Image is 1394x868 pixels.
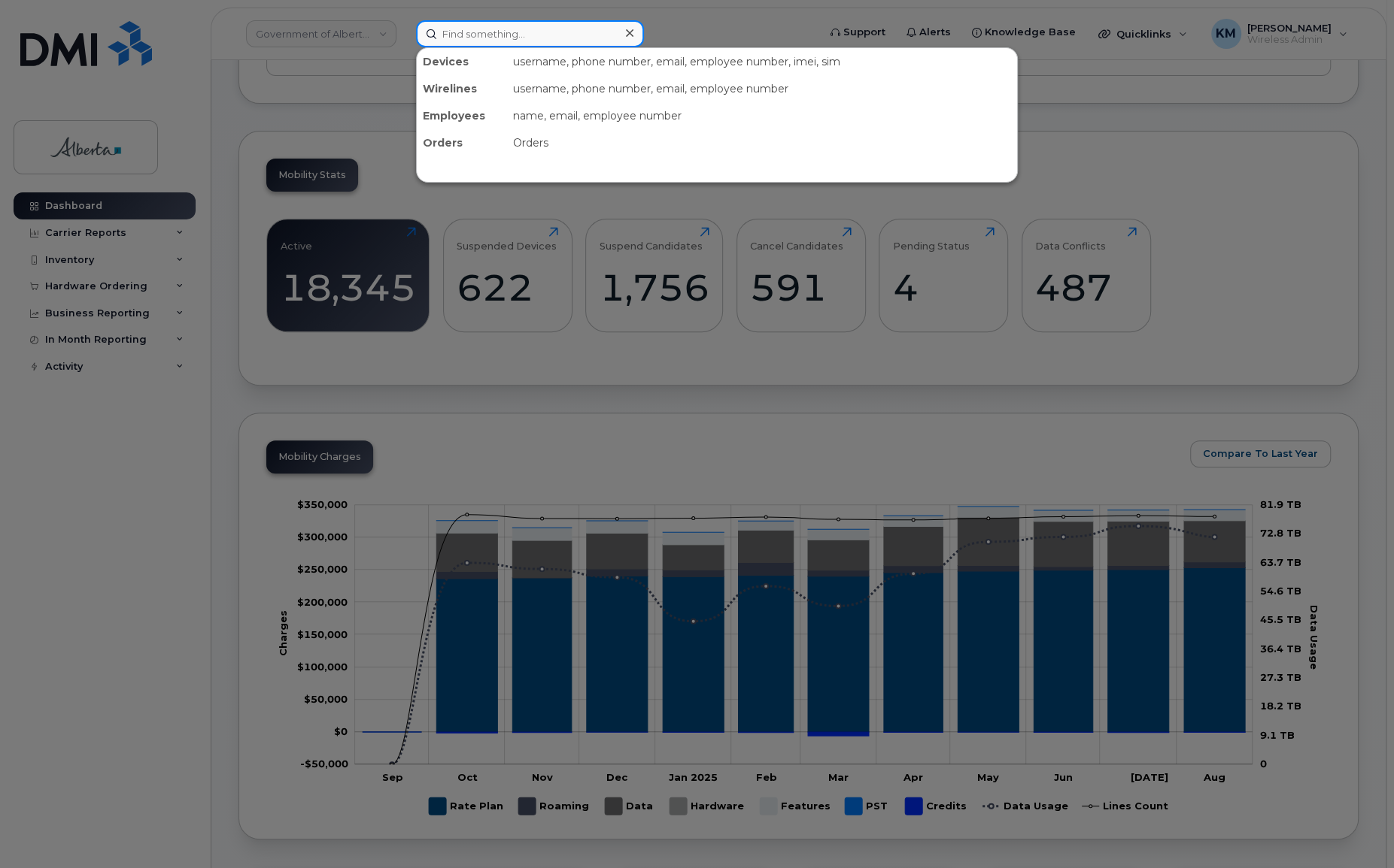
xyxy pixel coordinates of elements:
div: Wirelines [417,75,507,102]
div: Orders [417,129,507,156]
div: username, phone number, email, employee number [507,75,1017,102]
div: username, phone number, email, employee number, imei, sim [507,48,1017,75]
div: name, email, employee number [507,102,1017,129]
input: Find something... [416,20,644,47]
div: Employees [417,102,507,129]
div: Devices [417,48,507,75]
div: Orders [507,129,1017,156]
